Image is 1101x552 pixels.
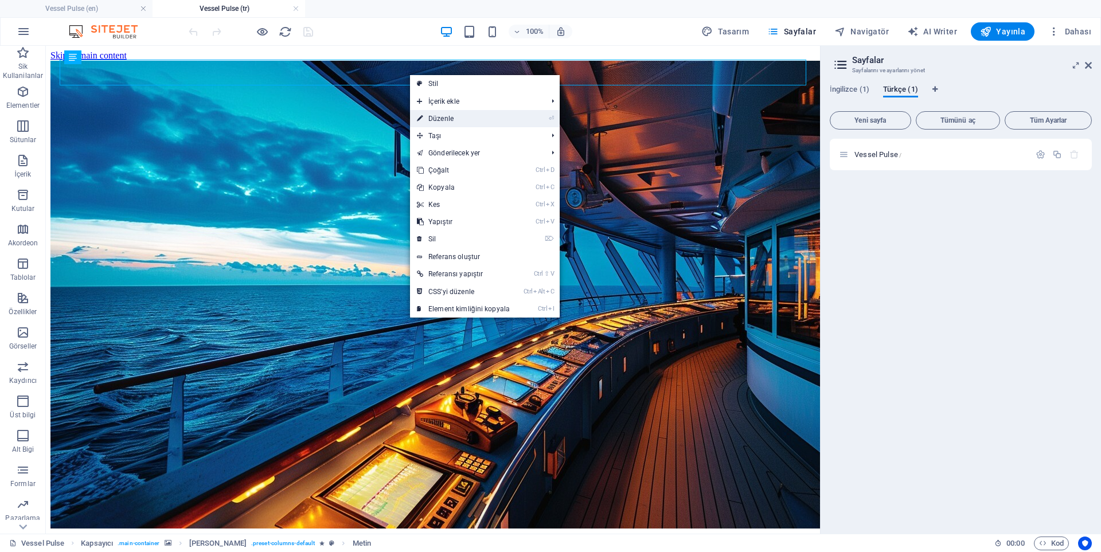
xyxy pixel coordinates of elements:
i: Ctrl [536,201,545,208]
span: Taşı [410,127,542,144]
button: Sayfalar [763,22,821,41]
h3: Sayfalarını ve ayarlarını yönet [852,65,1069,76]
i: Element bir animasyon içeriyor [319,540,325,546]
button: Kod [1034,537,1069,550]
a: Skip to main content [5,5,81,14]
span: Navigatör [834,26,889,37]
i: V [550,270,554,277]
i: D [546,166,554,174]
span: / [899,152,901,158]
span: İngilizce (1) [830,83,869,99]
div: Başlangıç sayfası silinemez [1069,150,1079,159]
div: Ayarlar [1036,150,1045,159]
i: Bu element, özelleştirilebilir bir ön ayar [329,540,334,546]
i: Ctrl [534,270,543,277]
a: Seçimi iptal etmek için tıkla. Sayfaları açmak için çift tıkla [9,537,64,550]
i: Ctrl [536,218,545,225]
i: X [546,201,554,208]
a: Ctrl⇧VReferansı yapıştır [410,265,517,283]
div: Tasarım (Ctrl+Alt+Y) [697,22,753,41]
span: Yayınla [980,26,1025,37]
p: Tablolar [10,273,36,282]
i: ⇧ [544,270,549,277]
button: 100% [509,25,549,38]
button: Yayınla [971,22,1034,41]
span: 00 00 [1006,537,1024,550]
div: Vessel Pulse/ [851,151,1030,158]
div: Çoğalt [1052,150,1062,159]
div: Dil Sekmeleri [830,85,1092,107]
i: Alt [533,288,545,295]
span: Dahası [1048,26,1091,37]
a: ⌦Sil [410,230,517,248]
a: Gönderilecek yer [410,144,542,162]
span: AI Writer [907,26,957,37]
span: Yeni sayfa [835,117,906,124]
button: AI Writer [903,22,962,41]
i: Ctrl [538,305,547,312]
a: CtrlCKopyala [410,179,517,196]
i: Bu element, arka plan içeriyor [165,540,171,546]
p: Formlar [10,479,36,488]
span: Seçmek için tıkla. Düzenlemek için çift tıkla [81,537,113,550]
p: Kaydırıcı [9,376,37,385]
h6: 100% [526,25,544,38]
span: Türkçe (1) [883,83,918,99]
button: Ön izleme modundan çıkıp düzenlemeye devam etmek için buraya tıklayın [255,25,269,38]
button: Usercentrics [1078,537,1092,550]
i: Ctrl [536,166,545,174]
i: C [546,183,554,191]
p: Özellikler [9,307,37,316]
a: ⏎Düzenle [410,110,517,127]
span: . preset-columns-default [251,537,315,550]
i: ⌦ [545,235,554,242]
p: Pazarlama [5,514,40,523]
span: Tümünü aç [921,117,995,124]
a: Referans oluştur [410,248,560,265]
a: Stil [410,75,560,92]
h2: Sayfalar [852,55,1092,65]
span: Tasarım [701,26,749,37]
button: Tasarım [697,22,753,41]
p: İçerik [14,170,31,179]
button: reload [278,25,292,38]
span: : [1014,539,1016,547]
button: Navigatör [830,22,893,41]
a: CtrlVYapıştır [410,213,517,230]
a: CtrlXKes [410,196,517,213]
i: Yeniden boyutlandırmada yakınlaştırma düzeyini seçilen cihaza uyacak şekilde otomatik olarak ayarla. [556,26,566,37]
a: CtrlIElement kimliğini kopyala [410,300,517,318]
span: Sayfalar [767,26,816,37]
i: V [546,218,554,225]
h4: Vessel Pulse (tr) [153,2,305,15]
img: Editor Logo [66,25,152,38]
p: Elementler [6,101,40,110]
i: Ctrl [536,183,545,191]
i: Ctrl [524,288,533,295]
p: Sütunlar [10,135,37,144]
a: CtrlDÇoğalt [410,162,517,179]
p: Üst bilgi [10,410,36,420]
p: Kutular [11,204,35,213]
i: C [546,288,554,295]
p: Akordeon [8,238,38,248]
button: Tümünü aç [916,111,1001,130]
button: Dahası [1044,22,1096,41]
h6: Oturum süresi [994,537,1025,550]
span: Tüm Ayarlar [1010,117,1087,124]
i: ⏎ [549,115,554,122]
span: Sayfayı açmak için tıkla [854,150,901,159]
span: İçerik ekle [410,93,542,110]
p: Alt Bigi [12,445,34,454]
i: Sayfayı yeniden yükleyin [279,25,292,38]
nav: breadcrumb [81,537,371,550]
button: Yeni sayfa [830,111,911,130]
span: Seçmek için tıkla. Düzenlemek için çift tıkla [353,537,371,550]
p: Görseller [9,342,37,351]
div: 1/1 [5,15,779,485]
span: Seçmek için tıkla. Düzenlemek için çift tıkla [189,537,247,550]
i: I [548,305,554,312]
button: Tüm Ayarlar [1005,111,1092,130]
span: . main-container [118,537,159,550]
span: Kod [1039,537,1064,550]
